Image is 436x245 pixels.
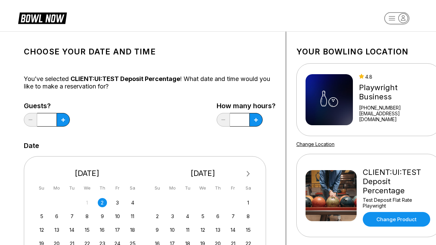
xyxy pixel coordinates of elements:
div: Choose Saturday, October 18th, 2025 [128,225,137,234]
div: Sa [128,183,137,193]
div: Su [153,183,162,193]
div: Choose Sunday, November 2nd, 2025 [153,212,162,221]
div: Su [37,183,46,193]
div: Playwright Business [359,83,432,101]
div: Choose Friday, October 17th, 2025 [113,225,122,234]
img: CLIENT:UI:TEST Deposit Percentage [306,170,357,221]
div: Choose Tuesday, November 11th, 2025 [183,225,192,234]
div: Choose Saturday, October 11th, 2025 [128,212,137,221]
div: Choose Thursday, November 6th, 2025 [213,212,222,221]
div: We [198,183,207,193]
div: Fr [113,183,122,193]
div: Choose Monday, October 6th, 2025 [52,212,61,221]
div: [DATE] [34,169,140,178]
div: Th [213,183,222,193]
a: Change Product [363,212,430,227]
div: Choose Sunday, November 9th, 2025 [153,225,162,234]
label: How many hours? [217,102,276,110]
div: Choose Monday, November 10th, 2025 [168,225,177,234]
div: Choose Tuesday, November 4th, 2025 [183,212,192,221]
div: We [82,183,92,193]
div: Not available Wednesday, October 1st, 2025 [82,198,92,207]
div: Choose Saturday, October 4th, 2025 [128,198,137,207]
div: Mo [168,183,177,193]
div: Tu [183,183,192,193]
div: Fr [229,183,238,193]
div: Choose Tuesday, October 7th, 2025 [67,212,77,221]
div: Choose Wednesday, October 15th, 2025 [82,225,92,234]
a: Change Location [296,141,334,147]
div: Choose Thursday, October 9th, 2025 [98,212,107,221]
div: Choose Thursday, November 13th, 2025 [213,225,222,234]
div: Choose Sunday, October 5th, 2025 [37,212,46,221]
label: Guests? [24,102,70,110]
div: Choose Wednesday, October 8th, 2025 [82,212,92,221]
div: Choose Monday, October 13th, 2025 [52,225,61,234]
div: Sa [244,183,253,193]
div: Choose Saturday, November 8th, 2025 [244,212,253,221]
div: Choose Sunday, October 12th, 2025 [37,225,46,234]
div: Choose Wednesday, November 5th, 2025 [198,212,207,221]
div: Choose Friday, November 14th, 2025 [229,225,238,234]
div: 4.8 [359,74,432,80]
div: Choose Friday, October 3rd, 2025 [113,198,122,207]
span: CLIENT:UI:TEST Deposit Percentage [71,75,180,82]
h1: Choose your Date and time [24,47,276,56]
div: Choose Monday, November 3rd, 2025 [168,212,177,221]
button: Next Month [243,168,254,179]
div: Choose Wednesday, November 12th, 2025 [198,225,207,234]
div: Tu [67,183,77,193]
div: Test Deposit Flat Rate Playwright [363,197,432,209]
div: Th [98,183,107,193]
div: Choose Saturday, November 15th, 2025 [244,225,253,234]
div: Choose Saturday, November 1st, 2025 [244,198,253,207]
div: Choose Thursday, October 2nd, 2025 [98,198,107,207]
div: [PHONE_NUMBER] [359,105,432,111]
img: Playwright Business [306,74,353,125]
div: CLIENT:UI:TEST Deposit Percentage [363,168,432,195]
a: [EMAIL_ADDRESS][DOMAIN_NAME] [359,111,432,122]
div: Choose Thursday, October 16th, 2025 [98,225,107,234]
div: Choose Tuesday, October 14th, 2025 [67,225,77,234]
div: Choose Friday, October 10th, 2025 [113,212,122,221]
div: [DATE] [150,169,256,178]
div: Mo [52,183,61,193]
div: Choose Friday, November 7th, 2025 [229,212,238,221]
div: You’ve selected ! What date and time would you like to make a reservation for? [24,75,276,90]
label: Date [24,142,39,149]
